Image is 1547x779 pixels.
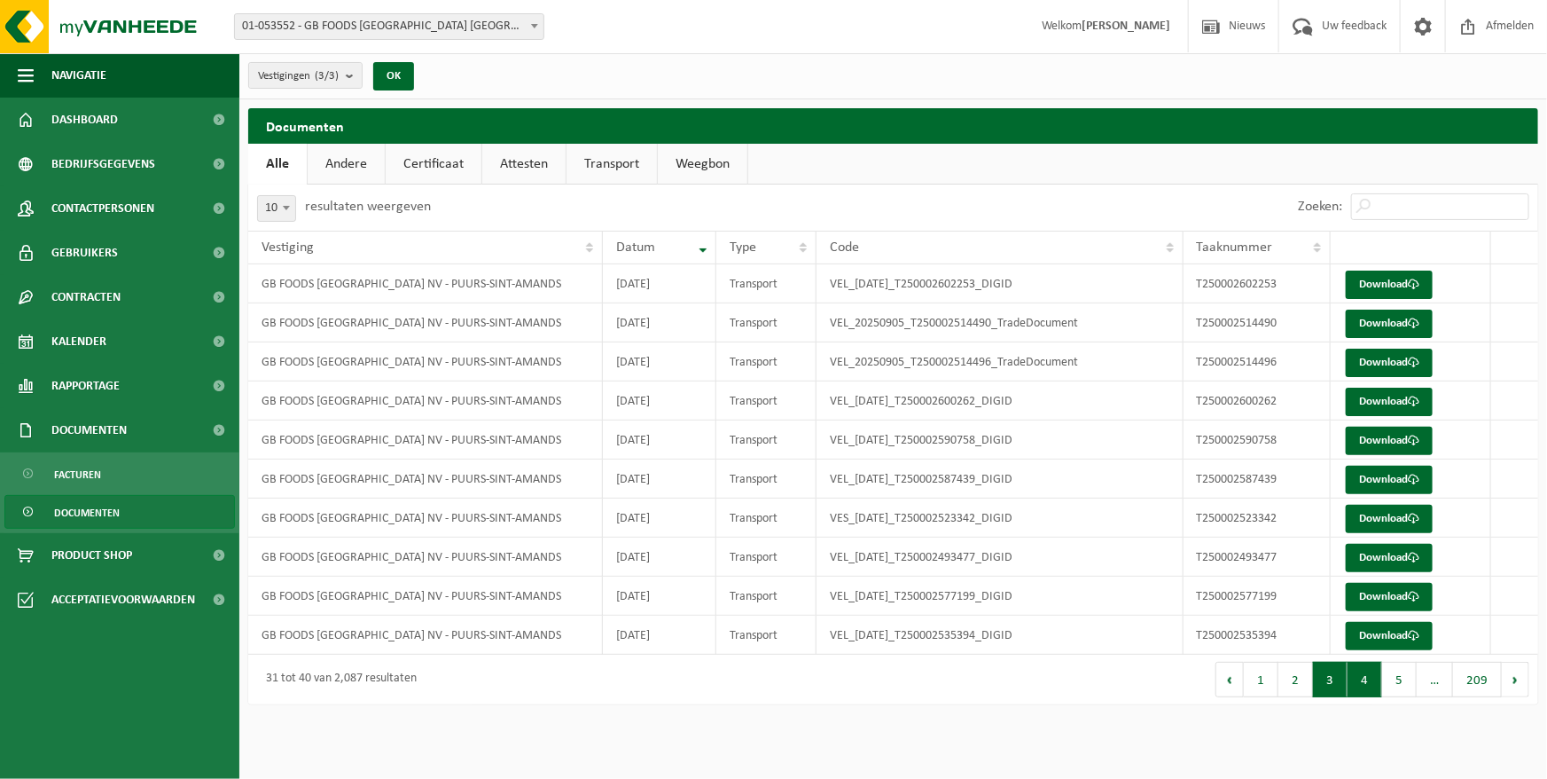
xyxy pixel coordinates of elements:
td: VEL_[DATE]_T250002535394_DIGID [816,616,1184,655]
span: Gebruikers [51,231,118,275]
a: Download [1346,349,1433,377]
span: Rapportage [51,364,120,408]
td: [DATE] [603,499,716,538]
div: 31 tot 40 van 2,087 resultaten [257,664,417,696]
label: Zoeken: [1298,201,1342,215]
td: VEL_[DATE]_T250002600262_DIGID [816,382,1184,421]
td: Transport [716,264,816,303]
span: Documenten [54,496,120,530]
span: Facturen [54,458,101,492]
a: Weegbon [658,144,747,185]
td: VEL_[DATE]_T250002493477_DIGID [816,538,1184,577]
td: GB FOODS [GEOGRAPHIC_DATA] NV - PUURS-SINT-AMANDS [248,616,603,655]
button: Vestigingen(3/3) [248,62,363,89]
td: [DATE] [603,382,716,421]
td: VES_[DATE]_T250002523342_DIGID [816,499,1184,538]
td: VEL_[DATE]_T250002587439_DIGID [816,460,1184,499]
button: 209 [1453,662,1502,697]
a: Transport [566,144,657,185]
button: 4 [1348,662,1382,697]
a: Download [1346,388,1433,416]
td: Transport [716,538,816,577]
td: Transport [716,342,816,382]
td: Transport [716,499,816,538]
span: Vestiging [262,240,314,255]
button: OK [373,62,414,90]
button: 3 [1313,662,1348,697]
button: 2 [1278,662,1313,697]
td: T250002535394 [1184,616,1332,655]
span: Code [830,240,859,255]
span: Taaknummer [1197,240,1273,255]
a: Download [1346,427,1433,455]
a: Download [1346,271,1433,299]
span: Navigatie [51,53,106,98]
span: … [1417,662,1453,697]
span: Bedrijfsgegevens [51,142,155,186]
td: VEL_20250905_T250002514490_TradeDocument [816,303,1184,342]
td: GB FOODS [GEOGRAPHIC_DATA] NV - PUURS-SINT-AMANDS [248,342,603,382]
span: Product Shop [51,533,132,578]
span: Contactpersonen [51,186,154,231]
span: 01-053552 - GB FOODS BELGIUM NV - PUURS-SINT-AMANDS [235,14,543,39]
td: [DATE] [603,303,716,342]
td: Transport [716,616,816,655]
td: [DATE] [603,577,716,616]
td: [DATE] [603,421,716,460]
label: resultaten weergeven [305,200,431,214]
td: T250002577199 [1184,577,1332,616]
td: GB FOODS [GEOGRAPHIC_DATA] NV - PUURS-SINT-AMANDS [248,460,603,499]
td: GB FOODS [GEOGRAPHIC_DATA] NV - PUURS-SINT-AMANDS [248,382,603,421]
td: GB FOODS [GEOGRAPHIC_DATA] NV - PUURS-SINT-AMANDS [248,577,603,616]
span: 01-053552 - GB FOODS BELGIUM NV - PUURS-SINT-AMANDS [234,13,544,40]
td: T250002493477 [1184,538,1332,577]
span: Kalender [51,319,106,364]
a: Download [1346,466,1433,494]
td: [DATE] [603,460,716,499]
span: Contracten [51,275,121,319]
span: Acceptatievoorwaarden [51,578,195,622]
a: Download [1346,310,1433,338]
button: Next [1502,662,1529,697]
td: [DATE] [603,616,716,655]
td: VEL_[DATE]_T250002577199_DIGID [816,577,1184,616]
td: T250002523342 [1184,499,1332,538]
td: VEL_[DATE]_T250002590758_DIGID [816,421,1184,460]
span: 10 [258,196,295,221]
td: VEL_20250905_T250002514496_TradeDocument [816,342,1184,382]
a: Alle [248,144,307,185]
td: VEL_[DATE]_T250002602253_DIGID [816,264,1184,303]
button: Previous [1215,662,1244,697]
a: Download [1346,622,1433,650]
td: T250002600262 [1184,382,1332,421]
a: Facturen [4,457,235,491]
a: Certificaat [386,144,481,185]
td: T250002590758 [1184,421,1332,460]
span: Type [730,240,756,255]
a: Download [1346,505,1433,533]
a: Download [1346,583,1433,611]
span: Documenten [51,408,127,452]
td: T250002602253 [1184,264,1332,303]
td: GB FOODS [GEOGRAPHIC_DATA] NV - PUURS-SINT-AMANDS [248,264,603,303]
td: GB FOODS [GEOGRAPHIC_DATA] NV - PUURS-SINT-AMANDS [248,421,603,460]
button: 1 [1244,662,1278,697]
td: Transport [716,382,816,421]
td: Transport [716,303,816,342]
h2: Documenten [248,108,1538,143]
td: Transport [716,460,816,499]
span: 10 [257,195,296,222]
a: Download [1346,544,1433,572]
a: Attesten [482,144,566,185]
count: (3/3) [315,70,339,82]
td: Transport [716,421,816,460]
button: 5 [1382,662,1417,697]
td: [DATE] [603,264,716,303]
td: T250002514490 [1184,303,1332,342]
td: [DATE] [603,342,716,382]
td: T250002587439 [1184,460,1332,499]
td: GB FOODS [GEOGRAPHIC_DATA] NV - PUURS-SINT-AMANDS [248,499,603,538]
a: Documenten [4,495,235,529]
span: Datum [616,240,655,255]
a: Andere [308,144,385,185]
